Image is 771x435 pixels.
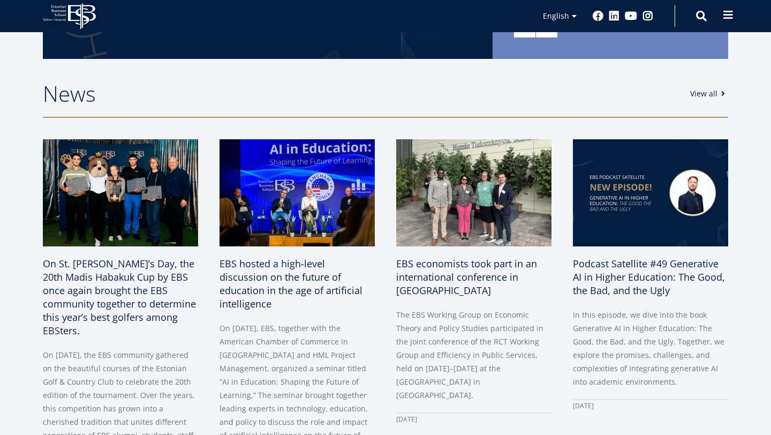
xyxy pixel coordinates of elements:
span: Podcast Satellite #49 Generative AI in Higher Education: The Good, the Bad, and the Ugly [573,257,725,297]
a: Youtube [625,11,637,21]
a: Previous [514,16,535,37]
p: In this episode, we dive into the book Generative AI in Higher Education: The Good, the Bad, and ... [573,308,728,388]
img: a [396,139,551,246]
a: Linkedin [609,11,619,21]
span: On St. [PERSON_NAME]’s Day, the 20th Madis Habakuk Cup by EBS once again brought the EBS communit... [43,257,196,337]
span: EBS hosted a high-level discussion on the future of education in the age of artificial intelligence [220,257,362,310]
span: EBS economists took part in an international conference in [GEOGRAPHIC_DATA] [396,257,537,297]
a: View all [690,88,728,99]
img: Ai in Education [220,139,375,246]
a: Facebook [593,11,603,21]
h2: News [43,80,679,107]
img: 20th Madis Habakuk Cup [43,139,198,246]
div: [DATE] [396,412,551,426]
img: Satellite #49 [573,139,728,246]
a: Instagram [642,11,653,21]
a: Next [536,16,557,37]
p: The EBS Working Group on Economic Theory and Policy Studies participated in the joint conference ... [396,308,551,402]
div: [DATE] [573,399,728,412]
